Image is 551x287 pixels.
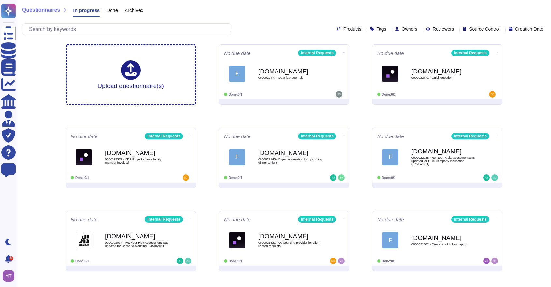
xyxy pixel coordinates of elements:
div: Internal Requests [298,50,336,56]
span: Done: 0/1 [382,259,395,263]
button: user [1,269,19,283]
span: Done: 0/1 [229,93,242,96]
img: Logo [76,149,92,165]
span: Owners [402,27,417,31]
img: user [330,174,336,181]
span: Creation Date [515,27,543,31]
span: No due date [224,217,251,222]
img: user [483,174,490,181]
img: user [185,258,191,264]
span: No due date [71,134,97,139]
span: Reviewers [433,27,454,31]
img: Logo [229,232,245,248]
b: [DOMAIN_NAME] [105,150,170,156]
span: Products [343,27,361,31]
span: Done: 0/1 [382,93,395,96]
span: Done: 0/1 [229,259,242,263]
span: No due date [377,134,404,139]
img: user [483,258,490,264]
img: user [177,258,183,264]
img: Logo [382,66,398,82]
div: Internal Requests [451,50,489,56]
span: No due date [224,134,251,139]
b: [DOMAIN_NAME] [411,148,477,154]
b: [DOMAIN_NAME] [258,233,323,239]
span: No due date [224,51,251,56]
div: Internal Requests [451,216,489,223]
span: Done: 0/1 [75,259,89,263]
span: 0000022143 - Expense question for upcoming dinner tonight [258,158,323,164]
span: Done: 0/1 [382,176,395,180]
span: No due date [377,51,404,56]
b: [DOMAIN_NAME] [105,233,170,239]
div: F [229,66,245,82]
span: Done [106,8,118,13]
span: 0000021802 - Query on old client laptop [411,243,477,246]
span: 0000022372 - EDP Project - close family member involved [105,158,170,164]
span: Source Control [469,27,499,31]
b: [DOMAIN_NAME] [258,68,323,74]
div: F [229,149,245,165]
div: Internal Requests [145,216,183,223]
img: user [3,270,14,282]
b: [DOMAIN_NAME] [411,235,477,241]
div: Upload questionnaire(s) [97,60,164,89]
b: [DOMAIN_NAME] [411,68,477,74]
img: user [338,174,345,181]
span: Questionnaires [22,8,60,13]
div: 9+ [9,256,13,260]
span: Archived [125,8,143,13]
div: Internal Requests [451,133,489,139]
span: Tags [377,27,386,31]
div: F [382,232,398,248]
input: Search by keywords [26,24,231,35]
div: F [382,149,398,165]
img: user [336,91,342,98]
img: user [183,174,189,181]
img: user [489,91,496,98]
span: No due date [71,217,97,222]
div: Internal Requests [298,216,336,223]
b: [DOMAIN_NAME] [258,150,323,156]
div: Internal Requests [145,133,183,139]
span: Done: 0/1 [229,176,242,180]
span: 0000022035 - Re: Your Risk Assessment was updated for UCX Company Incubation (5751WG01) [411,156,477,166]
span: 0000022034 - Re: Your Risk Assessment was updated for Scenario planning (5450TA01) [105,241,170,247]
span: 0000021821 - Outsourcing provider for client related requests [258,241,323,247]
div: Internal Requests [298,133,336,139]
span: In progress [73,8,100,13]
img: user [330,258,336,264]
img: Logo [76,232,92,248]
span: 0000022471 - Quick question [411,76,477,79]
img: user [491,174,498,181]
span: No due date [377,217,404,222]
img: user [491,258,498,264]
span: 0000022477 - Data leakage risk [258,76,323,79]
span: Done: 0/1 [75,176,89,180]
img: user [338,258,345,264]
